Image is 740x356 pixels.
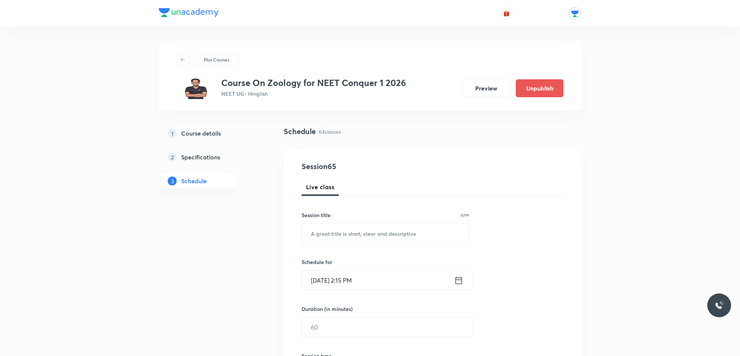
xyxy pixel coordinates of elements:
[302,211,331,219] h6: Session title
[168,129,177,138] p: 1
[221,90,406,98] p: NEET UG • Hinglish
[159,8,219,17] img: Company Logo
[181,177,207,185] h5: Schedule
[302,161,437,172] h4: Session 65
[159,8,219,19] a: Company Logo
[302,305,353,313] h6: Duration (in minutes)
[159,126,260,141] a: 1Course details
[461,213,469,217] p: 0/99
[319,128,341,136] p: 64 classes
[204,56,229,63] p: Plus Courses
[462,79,510,97] button: Preview
[715,301,724,310] img: ttu
[181,153,220,162] h5: Specifications
[302,318,472,337] input: 60
[168,153,177,162] p: 2
[569,7,581,20] img: Unacademy Jodhpur
[181,129,221,138] h5: Course details
[221,77,406,88] h3: Course On Zoology for NEET Conquer 1 2026
[302,224,469,243] input: A great title is short, clear and descriptive
[306,182,334,191] span: Live class
[284,126,316,137] h4: Schedule
[177,77,215,99] img: 3eaa0132760c49afa1e9b98b48d3342f.jpg
[168,177,177,185] p: 3
[302,258,469,266] h6: Schedule for
[159,150,260,165] a: 2Specifications
[501,7,512,19] button: avatar
[516,79,563,97] button: Unpublish
[503,10,510,17] img: avatar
